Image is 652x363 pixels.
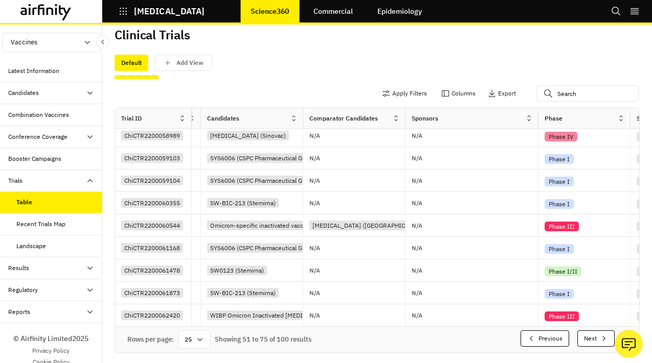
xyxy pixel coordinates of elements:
div: ChiCTR2200060355 [121,198,183,208]
div: Default [115,55,148,71]
div: Phase [545,114,563,123]
div: SYS6006 (CSPC Pharmaceutical Group Limited) [207,176,342,185]
div: [MEDICAL_DATA] ([GEOGRAPHIC_DATA]/Sinopharm) [309,221,463,230]
div: Phase III [545,311,579,321]
div: Showing 51 to 75 of 100 results [215,334,311,345]
div: Results [8,263,29,273]
div: [MEDICAL_DATA] (Sinovac) [207,131,289,140]
div: Phase I [545,199,574,209]
p: Science360 [251,7,289,15]
p: N/A [309,312,320,319]
p: N/A [309,133,320,139]
p: N/A [309,178,320,184]
button: Previous [521,330,569,347]
button: Vaccines [2,33,100,52]
button: Apply Filters [382,85,427,102]
div: Sponsors [412,114,438,123]
div: ChiCTR2200061478 [121,265,183,275]
div: Phase I [545,154,574,164]
p: N/A [309,268,320,274]
p: N/A [412,200,422,206]
div: Landscape [16,241,46,251]
div: Rows per page: [127,334,174,345]
input: Search [536,85,639,102]
p: N/A [412,245,422,251]
div: Phase I [545,177,574,186]
div: Regulatory [8,285,38,295]
div: SW-BIC-213 (Stemirna) [207,288,279,298]
p: Add View [176,59,204,66]
p: N/A [412,133,422,139]
div: Comparator Candidates [309,114,378,123]
div: Booster Campaigns [8,154,61,163]
p: N/A [412,178,422,184]
div: Conference Coverage [8,132,68,141]
button: Search [611,3,621,20]
div: ChiCTR2200059104 [121,176,183,185]
p: N/A [309,200,320,206]
div: WIBP Omicron Inactivated [MEDICAL_DATA] vaccine (Vero Cell) (Wuhan Institute of Biological Produc... [207,310,524,320]
p: N/A [412,268,422,274]
h2: Clinical Trials [115,28,190,42]
div: Trials [8,176,23,185]
div: SW0123 (Stemirna) [207,265,267,275]
button: Ask our analysts [615,330,643,358]
button: Close Sidebar [96,35,109,49]
div: ChiCTR2200060544 [121,221,183,230]
p: N/A [412,312,422,319]
div: Combination Vaccines [8,110,69,119]
p: N/A [412,223,422,229]
button: Export [488,85,516,102]
p: [MEDICAL_DATA] [134,7,205,16]
div: ChiCTR2200061873 [121,288,183,298]
p: N/A [309,245,320,251]
button: Next [577,330,615,347]
div: SW-BIC-213 (Stemirna) [207,198,279,208]
button: save changes [154,55,212,71]
div: Candidates [8,88,39,98]
p: © Airfinity Limited 2025 [13,333,88,344]
div: Table [16,198,32,207]
div: Omicron-specific inactivated vaccine (Sinopharm) [207,221,350,230]
a: Privacy Policy [32,346,70,355]
div: Trial ID [121,114,142,123]
div: Phase IV [545,132,577,141]
div: Reports [8,307,30,317]
button: [MEDICAL_DATA] [119,3,205,20]
div: Phase I/II [545,267,581,276]
div: ChiCTR2200058989 [121,131,183,140]
div: ChiCTR2200059103 [121,153,183,163]
p: N/A [309,155,320,161]
div: SYS6006 (CSPC Pharmaceutical Group Limited) [207,243,342,253]
div: ChiCTR2200062420 [121,310,183,320]
div: Phase I [545,289,574,299]
div: Phase III [545,222,579,231]
div: Phase I [545,244,574,254]
div: Candidates [207,114,239,123]
div: Latest Information [8,66,59,76]
p: N/A [412,155,422,161]
p: N/A [412,290,422,296]
p: Export [498,90,516,97]
div: 25 [178,330,211,349]
p: N/A [309,290,320,296]
div: Recent Trials Map [16,220,65,229]
button: Columns [441,85,476,102]
div: ChiCTR2200061168 [121,243,183,253]
div: SYS6006 (CSPC Pharmaceutical Group Limited) [207,153,342,163]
